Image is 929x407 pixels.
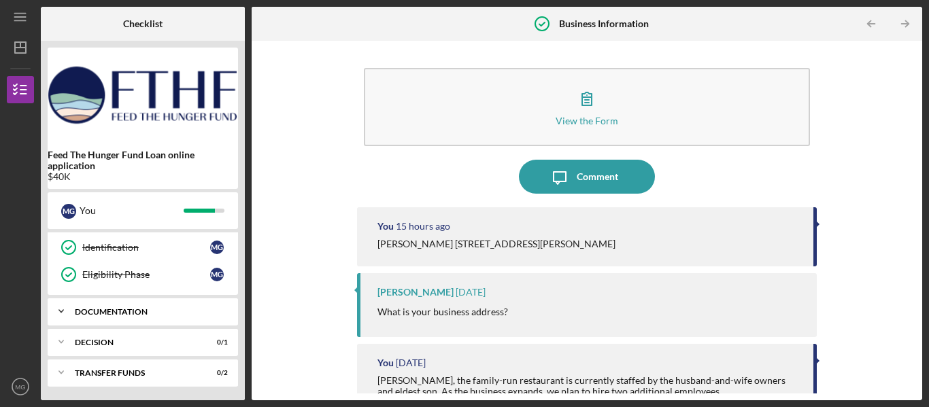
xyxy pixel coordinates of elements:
[396,357,426,368] time: 2025-09-14 15:23
[556,116,618,126] div: View the Form
[396,221,450,232] time: 2025-09-17 08:04
[203,338,228,347] div: 0 / 1
[377,238,615,249] div: [PERSON_NAME] [STREET_ADDRESS][PERSON_NAME]
[377,221,394,232] div: You
[123,18,163,29] b: Checklist
[61,204,76,219] div: M G
[48,171,238,182] div: $40K
[75,338,194,347] div: Decision
[203,369,228,377] div: 0 / 2
[519,160,655,194] button: Comment
[377,304,508,319] p: What is your business address?
[377,287,454,298] div: [PERSON_NAME]
[210,241,224,254] div: M G
[54,234,231,261] a: IdentificationMG
[82,269,210,280] div: Eligibility Phase
[577,160,618,194] div: Comment
[48,149,238,171] b: Feed The Hunger Fund Loan online application
[75,369,194,377] div: Transfer Funds
[210,268,224,281] div: M G
[15,383,25,391] text: MG
[559,18,649,29] b: Business Information
[80,199,184,222] div: You
[456,287,486,298] time: 2025-09-16 16:41
[377,357,394,368] div: You
[48,54,238,136] img: Product logo
[364,68,810,146] button: View the Form
[82,242,210,253] div: Identification
[54,261,231,288] a: Eligibility PhaseMG
[7,373,34,400] button: MG
[75,308,221,316] div: Documentation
